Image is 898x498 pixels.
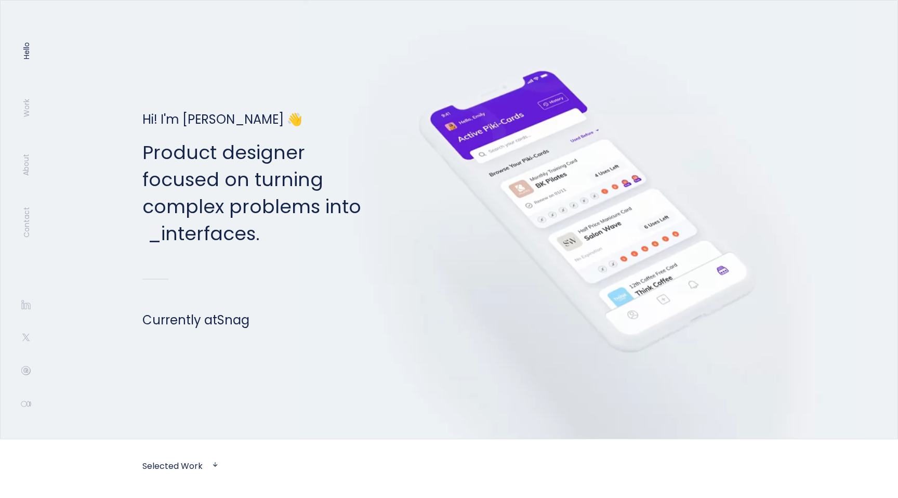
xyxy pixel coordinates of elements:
h1: Hi! I'm [PERSON_NAME] 👋 [142,110,361,129]
a: About [21,154,31,176]
a: Hello [21,42,31,59]
a: Selected Work [142,460,203,472]
a: Snag [217,311,249,329]
h1: Currently at [142,311,361,330]
a: Work [21,99,31,117]
a: Contact [21,207,31,238]
p: Product designer focused on turning complex problems into interfaces. [142,139,361,247]
span: _ [148,220,161,247]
